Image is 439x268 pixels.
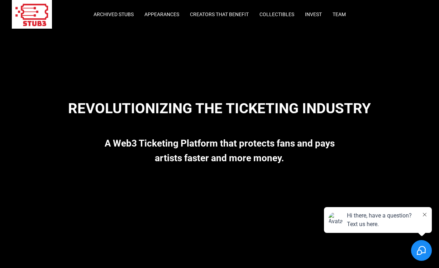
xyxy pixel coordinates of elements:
div: Revolutionizing the Ticketing Industry [12,83,428,117]
a: Invest [305,11,322,17]
a: Archived Stubs [94,11,134,17]
a: Collectibles [259,11,294,17]
a: Appearances [144,11,179,17]
a: Team [333,11,346,17]
a: Creators that Benefit [190,11,249,17]
strong: A Web3 Ticketing Platform that protects fans and pays artists faster and more money. [105,138,335,163]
